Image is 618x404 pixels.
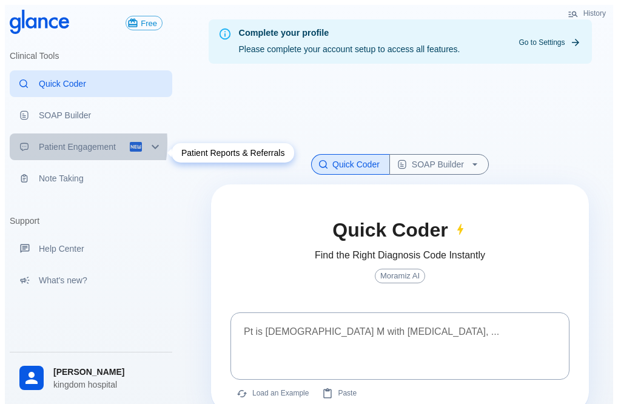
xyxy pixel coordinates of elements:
[389,154,489,175] button: SOAP Builder
[10,267,172,294] div: Recent updates and feature releases
[10,308,172,337] li: Settings
[39,109,163,121] p: SOAP Builder
[10,235,172,262] a: Get help from our support team
[315,247,485,264] h6: Find the Right Diagnosis Code Instantly
[10,133,172,160] div: Patient Reports & Referrals
[39,172,163,184] p: Note Taking
[239,27,460,40] div: Complete your profile
[10,357,172,399] div: [PERSON_NAME]kingdom hospital
[311,154,390,175] button: Quick Coder
[10,165,172,192] a: Advanced note-taking
[39,78,163,90] p: Quick Coder
[230,385,316,402] button: Load a random example
[239,23,460,60] div: Please complete your account setup to access all features.
[136,19,162,28] span: Free
[10,41,172,70] li: Clinical Tools
[126,16,163,30] button: Free
[316,385,364,402] button: Paste from clipboard
[562,5,613,22] button: History
[511,34,586,52] a: Go to Settings
[39,243,163,255] p: Help Center
[332,218,467,241] h2: Quick Coder
[10,206,172,235] li: Support
[126,16,172,30] a: Click to view or change your subscription
[10,70,172,97] a: Moramiz: Find ICD10AM codes instantly
[375,271,425,280] span: Moramiz AI
[172,143,294,163] div: Patient Reports & Referrals
[39,141,129,153] p: Patient Engagement
[10,102,172,129] a: Docugen: Compose a clinical documentation in seconds
[53,366,163,379] span: [PERSON_NAME]
[53,379,163,391] p: kingdom hospital
[39,274,163,286] p: What's new?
